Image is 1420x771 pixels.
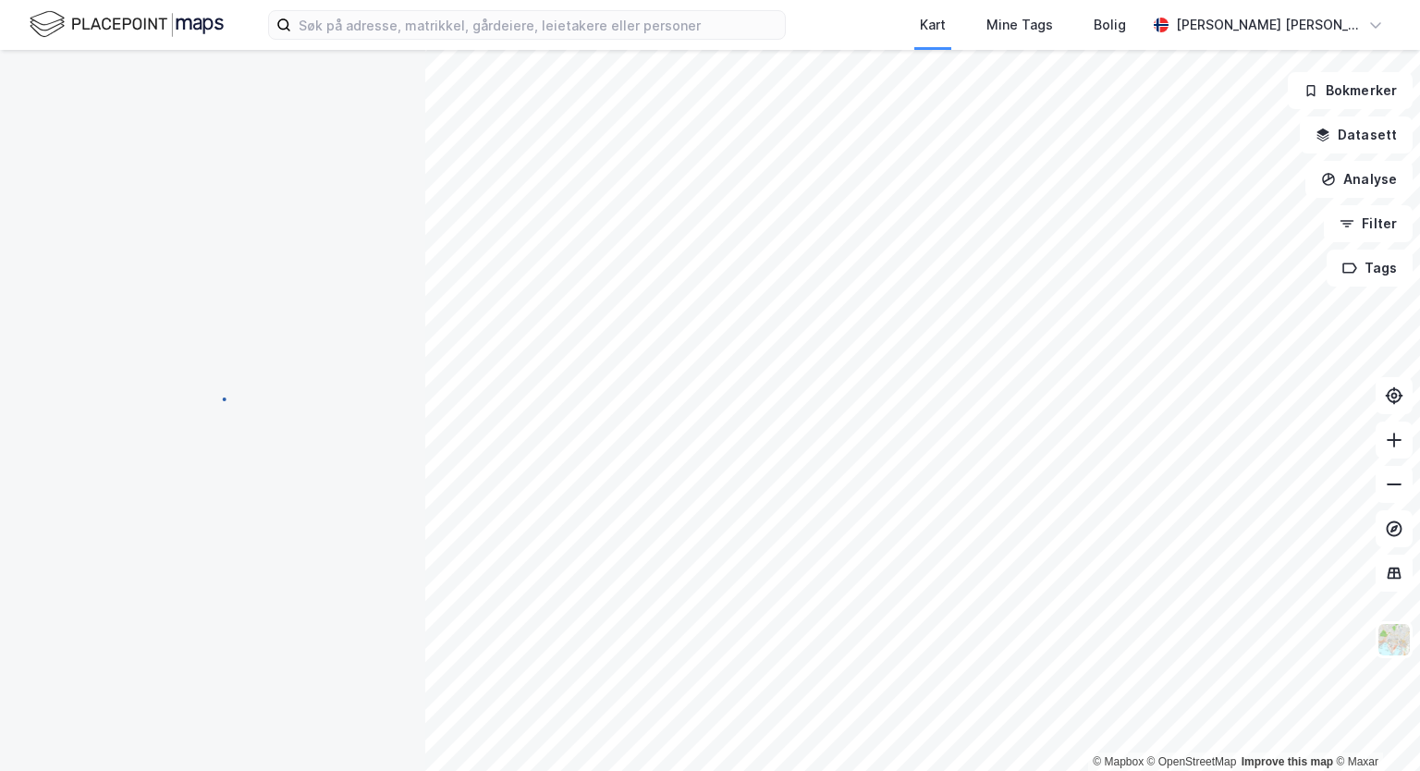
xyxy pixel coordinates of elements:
[1324,205,1413,242] button: Filter
[920,14,946,36] div: Kart
[1176,14,1361,36] div: [PERSON_NAME] [PERSON_NAME] Blankvoll Elveheim
[1305,161,1413,198] button: Analyse
[1377,622,1412,657] img: Z
[1242,755,1333,768] a: Improve this map
[986,14,1053,36] div: Mine Tags
[1147,755,1237,768] a: OpenStreetMap
[1094,14,1126,36] div: Bolig
[1327,250,1413,287] button: Tags
[1288,72,1413,109] button: Bokmerker
[1300,116,1413,153] button: Datasett
[198,385,227,414] img: spinner.a6d8c91a73a9ac5275cf975e30b51cfb.svg
[1328,682,1420,771] div: Kontrollprogram for chat
[1328,682,1420,771] iframe: Chat Widget
[291,11,785,39] input: Søk på adresse, matrikkel, gårdeiere, leietakere eller personer
[1093,755,1144,768] a: Mapbox
[30,8,224,41] img: logo.f888ab2527a4732fd821a326f86c7f29.svg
